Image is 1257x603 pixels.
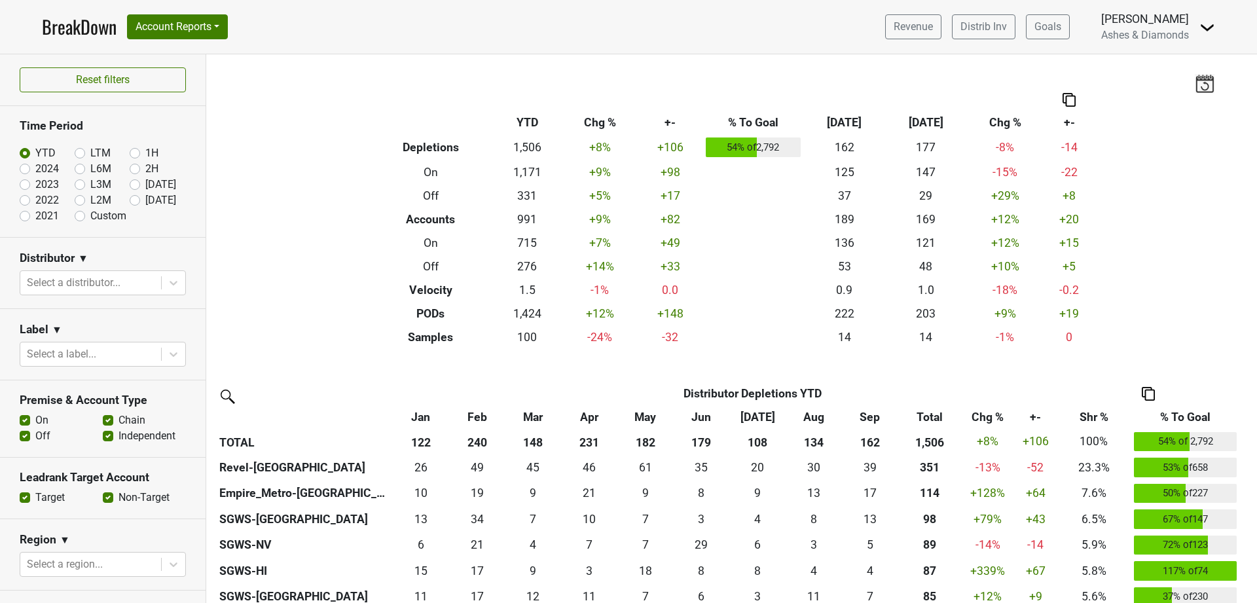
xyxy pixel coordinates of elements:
th: Empire_Metro-[GEOGRAPHIC_DATA] [216,481,393,507]
th: Jun: activate to sort column ascending [674,405,730,429]
div: 10 [564,511,614,528]
th: 113.916 [898,481,961,507]
div: 7 [564,536,614,553]
td: 331 [493,184,562,208]
div: 114 [901,484,958,502]
th: Velocity [369,278,493,302]
div: 15 [396,562,446,579]
label: Custom [90,208,126,224]
label: 1H [145,145,158,161]
h3: Region [20,533,56,547]
th: Depletions [369,134,493,160]
td: 19 [449,481,505,507]
td: 29 [885,184,967,208]
th: PODs [369,302,493,325]
th: On [369,231,493,255]
th: Aug: activate to sort column ascending [786,405,842,429]
td: -0.2 [1044,278,1095,302]
h3: Premise & Account Type [20,393,186,407]
td: 21 [561,481,617,507]
td: 49.083 [449,454,505,481]
label: 2H [145,161,158,177]
td: 203 [885,302,967,325]
td: 222 [803,302,885,325]
div: 13 [845,511,895,528]
div: 21 [452,536,501,553]
th: 86.666 [898,558,961,584]
td: 5.9% [1057,532,1131,558]
td: +17 [638,184,703,208]
td: 4.333 [842,558,898,584]
td: 8.5 [617,481,674,507]
th: Apr: activate to sort column ascending [561,405,617,429]
div: 5 [845,536,895,553]
div: 351 [901,459,958,476]
div: +43 [1017,511,1053,528]
div: 7 [621,536,670,553]
span: ▼ [52,322,62,338]
td: 9.5 [393,481,449,507]
td: 6.663 [505,506,561,532]
td: 17 [842,481,898,507]
div: 13 [396,511,446,528]
div: 4 [508,536,558,553]
td: 6.5% [1057,506,1131,532]
th: SGWS-HI [216,558,393,584]
th: TOTAL [216,429,393,455]
td: 6.083 [729,532,786,558]
td: 53 [803,255,885,278]
td: 14.583 [393,558,449,584]
div: 45 [508,459,558,476]
th: 148 [505,429,561,455]
span: Ashes & Diamonds [1101,29,1189,41]
img: Copy to clipboard [1063,93,1076,107]
th: May: activate to sort column ascending [617,405,674,429]
th: 162 [842,429,898,455]
label: 2022 [35,192,59,208]
th: [DATE] [803,111,885,134]
th: &nbsp;: activate to sort column ascending [216,405,393,429]
td: +33 [638,255,703,278]
th: On [369,160,493,184]
th: 182 [617,429,674,455]
div: -14 [1017,536,1053,553]
label: LTM [90,145,111,161]
div: 8 [733,562,782,579]
td: 34.156 [449,506,505,532]
td: 0 [1044,325,1095,349]
label: Non-Target [118,490,170,505]
th: Jan: activate to sort column ascending [393,405,449,429]
label: 2024 [35,161,59,177]
td: 35 [674,454,730,481]
th: Accounts [369,208,493,231]
td: 14 [803,325,885,349]
th: Mar: activate to sort column ascending [505,405,561,429]
div: 34 [452,511,501,528]
td: 12.579 [393,506,449,532]
th: Distributor Depletions YTD [449,382,1057,405]
td: 4.25 [505,532,561,558]
label: Off [35,428,50,444]
th: Chg % [562,111,638,134]
th: YTD [493,111,562,134]
th: Samples [369,325,493,349]
td: +9 % [967,302,1044,325]
label: 2023 [35,177,59,192]
label: On [35,412,48,428]
div: 20 [733,459,782,476]
th: 240 [449,429,505,455]
label: [DATE] [145,177,176,192]
td: 3.25 [674,506,730,532]
div: 7 [508,511,558,528]
label: L2M [90,192,111,208]
div: 4 [789,562,839,579]
td: +128 % [961,481,1015,507]
td: -15 % [967,160,1044,184]
td: 177 [885,134,967,160]
td: -1 % [562,278,638,302]
th: SGWS-NV [216,532,393,558]
td: +10 % [967,255,1044,278]
label: Target [35,490,65,505]
img: last_updated_date [1195,74,1214,92]
td: 17.75 [617,558,674,584]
